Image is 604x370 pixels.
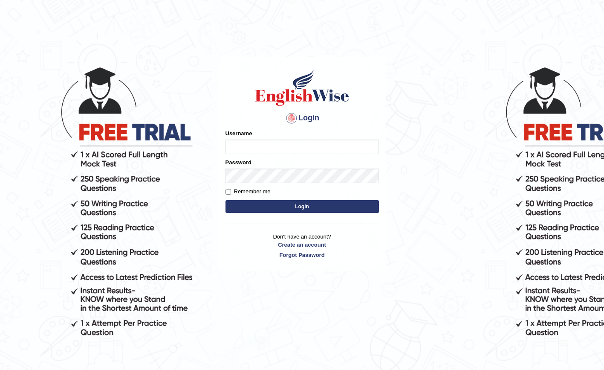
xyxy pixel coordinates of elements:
p: Don't have an account? [225,233,379,259]
button: Login [225,200,379,213]
label: Username [225,129,252,137]
input: Remember me [225,189,231,195]
h4: Login [225,111,379,125]
a: Forgot Password [225,251,379,259]
label: Password [225,158,251,166]
img: Logo of English Wise sign in for intelligent practice with AI [254,69,351,107]
a: Create an account [225,241,379,249]
label: Remember me [225,187,271,196]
